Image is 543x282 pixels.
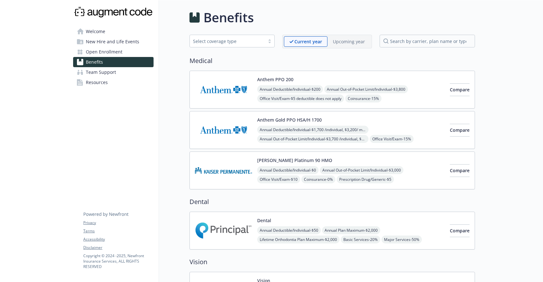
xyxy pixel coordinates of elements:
[86,77,108,88] span: Resources
[324,85,408,93] span: Annual Out-of-Pocket Limit/Individual - $3,800
[73,77,154,88] a: Resources
[257,236,340,243] span: Lifetime Orthodontia Plan Maximum - $2,000
[195,116,252,144] img: Anthem Blue Cross carrier logo
[257,126,368,134] span: Annual Deductible/Individual - $1,700 /individual, $3,200/ member
[381,236,422,243] span: Major Services - 50%
[294,38,322,45] p: Current year
[257,226,321,234] span: Annual Deductible/Individual - $50
[337,175,394,183] span: Prescription Drug/Generic - $5
[341,236,380,243] span: Basic Services - 20%
[86,37,139,47] span: New Hire and Life Events
[257,95,344,102] span: Office Visit/Exam - $5 deductible does not apply
[83,253,153,269] p: Copyright © 2024 - 2025 , Newfront Insurance Services, ALL RIGHTS RESERVED
[257,166,319,174] span: Annual Deductible/Individual - $0
[195,76,252,103] img: Anthem Blue Cross carrier logo
[73,67,154,77] a: Team Support
[73,57,154,67] a: Benefits
[83,245,153,250] a: Disclaimer
[195,157,252,184] img: Kaiser Permanente Insurance Company carrier logo
[257,85,323,93] span: Annual Deductible/Individual - $200
[450,224,470,237] button: Compare
[450,228,470,234] span: Compare
[73,37,154,47] a: New Hire and Life Events
[322,226,380,234] span: Annual Plan Maximum - $2,000
[450,83,470,96] button: Compare
[86,47,122,57] span: Open Enrollment
[86,67,116,77] span: Team Support
[345,95,381,102] span: Coinsurance - 15%
[86,57,103,67] span: Benefits
[320,166,403,174] span: Annual Out-of-Pocket Limit/Individual - $3,000
[257,116,322,123] button: Anthem Gold PPO HSA/H 1700
[83,236,153,242] a: Accessibility
[333,38,365,45] p: Upcoming year
[257,217,271,224] button: Dental
[189,56,475,66] h2: Medical
[195,217,252,244] img: Principal Financial Group Inc carrier logo
[193,38,262,45] div: Select coverage type
[189,197,475,207] h2: Dental
[257,175,300,183] span: Office Visit/Exam - $10
[370,135,414,143] span: Office Visit/Exam - 15%
[450,127,470,133] span: Compare
[257,157,332,164] button: [PERSON_NAME] Platinum 90 HMO
[189,257,475,267] h2: Vision
[450,124,470,137] button: Compare
[257,135,368,143] span: Annual Out-of-Pocket Limit/Individual - $3,700 /individual, $3,700/ member
[83,220,153,226] a: Privacy
[301,175,335,183] span: Coinsurance - 0%
[73,26,154,37] a: Welcome
[73,47,154,57] a: Open Enrollment
[83,228,153,234] a: Terms
[203,8,254,27] h1: Benefits
[380,35,475,47] input: search by carrier, plan name or type
[86,26,105,37] span: Welcome
[450,167,470,173] span: Compare
[450,164,470,177] button: Compare
[450,87,470,93] span: Compare
[257,76,293,83] button: Anthem PPO 200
